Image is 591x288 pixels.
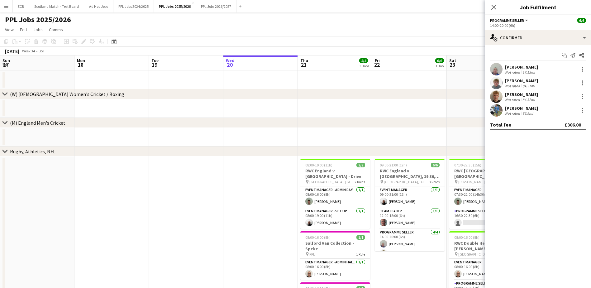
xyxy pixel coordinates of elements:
[375,229,445,277] app-card-role: Programme Seller4/414:00-20:00 (6h)[PERSON_NAME][PERSON_NAME]
[10,91,124,97] div: (W) [DEMOGRAPHIC_DATA] Women's Cricket / Boxing
[150,61,159,68] span: 19
[300,186,370,208] app-card-role: Event Manager - Admin Day1/108:00-16:00 (8h)[PERSON_NAME]
[449,259,519,280] app-card-role: Event Manager1/108:00-16:00 (8h)[PERSON_NAME]
[76,61,85,68] span: 18
[454,235,479,240] span: 08:00-16:00 (8h)
[505,97,521,102] div: Not rated
[300,259,370,280] app-card-role: Event Manager - Admin Half Day1/108:00-16:00 (8h)[PERSON_NAME]
[449,58,456,63] span: Sat
[521,70,536,74] div: 17.13mi
[490,18,529,23] button: Programme Seller
[429,180,440,184] span: 3 Roles
[375,186,445,208] app-card-role: Event Manager1/109:00-21:00 (12h)[PERSON_NAME]
[355,180,365,184] span: 2 Roles
[31,26,45,34] a: Jobs
[305,163,332,167] span: 08:00-19:00 (11h)
[490,18,524,23] span: Programme Seller
[449,186,519,208] app-card-role: Event Manager1/107:30-22:00 (14h30m)[PERSON_NAME]
[490,23,586,28] div: 14:00-20:00 (6h)
[505,64,538,70] div: [PERSON_NAME]
[300,159,370,229] app-job-card: 08:00-19:00 (11h)2/2RWC England v [GEOGRAPHIC_DATA] - Drive [GEOGRAPHIC_DATA], [GEOGRAPHIC_DATA]2...
[13,0,29,12] button: ECB
[5,27,14,32] span: View
[449,240,519,252] h3: RWC Double Header: Aus v [PERSON_NAME] 12:00 & [PERSON_NAME] v Wal 14:45 - [GEOGRAPHIC_DATA], [GE...
[309,252,315,257] span: PPL
[375,168,445,179] h3: RWC England v [GEOGRAPHIC_DATA], 19:30, [GEOGRAPHIC_DATA]
[356,163,365,167] span: 2/2
[29,0,84,12] button: Scotland Match - Test Board
[300,231,370,280] app-job-card: 08:00-16:00 (8h)1/1Salford Van Collection - Speke PPL1 RoleEvent Manager - Admin Half Day1/108:00...
[300,58,308,63] span: Thu
[485,30,591,45] div: Confirmed
[505,84,521,88] div: Not rated
[577,18,586,23] span: 6/6
[505,70,521,74] div: Not rated
[225,61,235,68] span: 20
[505,78,538,84] div: [PERSON_NAME]
[458,252,503,257] span: [GEOGRAPHIC_DATA], [GEOGRAPHIC_DATA]
[384,180,429,184] span: [GEOGRAPHIC_DATA], [GEOGRAPHIC_DATA]
[505,92,538,97] div: [PERSON_NAME]
[449,159,519,229] app-job-card: 07:30-22:30 (15h)1/2RWC [GEOGRAPHIC_DATA] V [GEOGRAPHIC_DATA] 20:15, [GEOGRAPHIC_DATA] [PERSON_NA...
[20,27,27,32] span: Edit
[151,58,159,63] span: Tue
[521,84,536,88] div: 84.31mi
[113,0,154,12] button: PPL Jobs 2024/2025
[490,122,511,128] div: Total fee
[359,58,368,63] span: 4/4
[505,105,538,111] div: [PERSON_NAME]
[458,180,503,184] span: [PERSON_NAME], [GEOGRAPHIC_DATA]
[2,26,16,34] a: View
[17,26,30,34] a: Edit
[375,208,445,229] app-card-role: Team Leader1/112:00-18:00 (6h)[PERSON_NAME]
[46,26,65,34] a: Comms
[10,148,55,155] div: Rugby, Athletics, NFL
[154,0,196,12] button: PPL Jobs 2025/2026
[375,58,380,63] span: Fri
[380,163,407,167] span: 09:00-21:00 (12h)
[33,27,43,32] span: Jobs
[521,111,534,116] div: 86.9mi
[300,208,370,229] app-card-role: Event Manager - Set up1/108:00-19:00 (11h)[PERSON_NAME]
[449,208,519,229] app-card-role: Programme Seller0/116:30-22:30 (6h)
[360,64,369,68] div: 3 Jobs
[375,159,445,251] app-job-card: 09:00-21:00 (12h)6/6RWC England v [GEOGRAPHIC_DATA], 19:30, [GEOGRAPHIC_DATA] [GEOGRAPHIC_DATA], ...
[299,61,308,68] span: 21
[226,58,235,63] span: Wed
[521,97,536,102] div: 84.32mi
[485,3,591,11] h3: Job Fulfilment
[435,58,444,63] span: 6/6
[356,235,365,240] span: 1/1
[431,163,440,167] span: 6/6
[305,235,331,240] span: 08:00-16:00 (8h)
[49,27,63,32] span: Comms
[77,58,85,63] span: Mon
[309,180,355,184] span: [GEOGRAPHIC_DATA], [GEOGRAPHIC_DATA]
[436,64,444,68] div: 1 Job
[39,49,45,53] div: BST
[196,0,236,12] button: PPL Jobs 2026/2027
[21,49,36,53] span: Week 34
[84,0,113,12] button: Ad Hoc Jobs
[449,168,519,179] h3: RWC [GEOGRAPHIC_DATA] V [GEOGRAPHIC_DATA] 20:15, [GEOGRAPHIC_DATA]
[356,252,365,257] span: 1 Role
[10,120,65,126] div: (M) England Men's Cricket
[2,61,10,68] span: 17
[300,240,370,252] h3: Salford Van Collection - Speke
[505,111,521,116] div: Not rated
[5,48,19,54] div: [DATE]
[454,163,481,167] span: 07:30-22:30 (15h)
[5,15,71,24] h1: PPL Jobs 2025/2026
[374,61,380,68] span: 22
[300,168,370,179] h3: RWC England v [GEOGRAPHIC_DATA] - Drive
[448,61,456,68] span: 23
[2,58,10,63] span: Sun
[565,122,581,128] div: £306.00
